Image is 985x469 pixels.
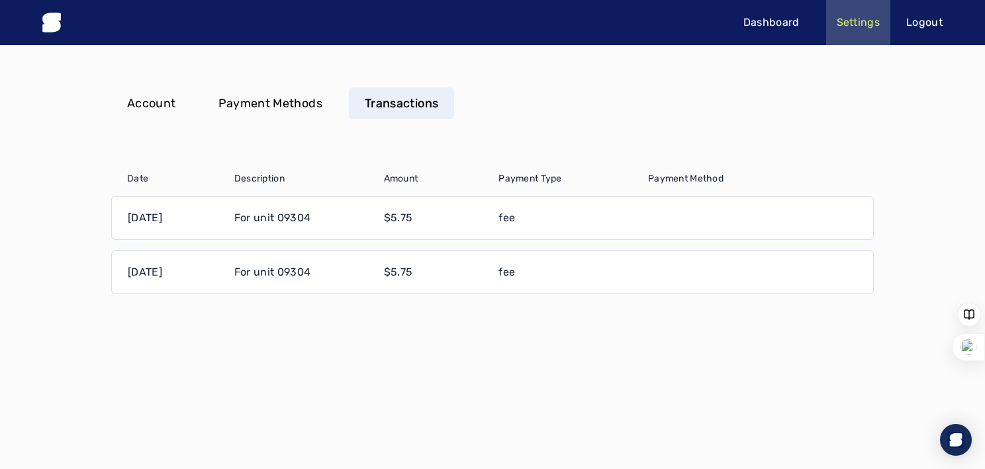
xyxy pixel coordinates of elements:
span: Amount [384,172,418,185]
div: Open Intercom Messenger [940,424,972,456]
span: Date [127,172,148,185]
a: Payment Methods [203,87,338,119]
p: Settings [837,15,880,30]
p: For unit 09304 [234,210,310,226]
p: [DATE] [128,210,162,226]
p: Account [127,94,176,113]
p: Transactions [365,94,438,113]
p: fee [498,264,515,280]
p: $5.75 [384,264,413,280]
p: fee [498,210,515,226]
a: Transactions [349,87,454,119]
p: [DATE] [128,264,162,280]
span: Payment Method [648,172,724,185]
span: Description [234,172,285,185]
span: Payment Type [498,172,561,185]
a: Account [111,87,192,119]
p: $5.75 [384,210,413,226]
p: Dashboard [743,15,800,30]
p: Payment Methods [218,94,322,113]
p: For unit 09304 [234,264,310,280]
p: Logout [906,15,943,30]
